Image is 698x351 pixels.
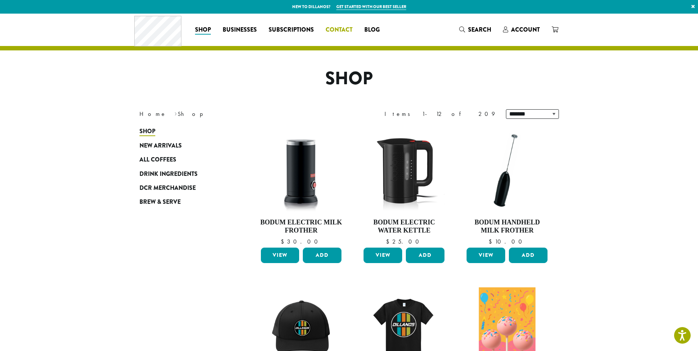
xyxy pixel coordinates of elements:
span: Businesses [223,25,257,35]
span: Search [468,25,491,34]
a: DCR Merchandise [139,181,228,195]
img: DP3927.01-002.png [465,128,549,213]
a: New Arrivals [139,139,228,153]
bdi: 10.00 [489,238,525,245]
a: Bodum Handheld Milk Frother $10.00 [465,128,549,245]
img: DP3955.01.png [362,128,446,213]
span: Shop [139,127,155,136]
span: $ [489,238,495,245]
a: Home [139,110,167,118]
span: Shop [195,25,211,35]
h4: Bodum Electric Water Kettle [362,219,446,234]
a: Search [453,24,497,36]
a: Shop [189,24,217,36]
span: Blog [364,25,380,35]
a: Get started with our best seller [336,4,406,10]
a: Bodum Electric Water Kettle $25.00 [362,128,446,245]
button: Add [303,248,341,263]
span: DCR Merchandise [139,184,196,193]
span: Subscriptions [269,25,314,35]
span: $ [281,238,287,245]
a: Shop [139,124,228,138]
span: New Arrivals [139,141,182,150]
a: All Coffees [139,153,228,167]
h1: Shop [134,68,564,89]
a: Bodum Electric Milk Frother $30.00 [259,128,344,245]
span: Brew & Serve [139,198,181,207]
nav: Breadcrumb [139,110,338,118]
a: View [261,248,300,263]
a: Brew & Serve [139,195,228,209]
bdi: 25.00 [386,238,422,245]
bdi: 30.00 [281,238,321,245]
a: View [364,248,402,263]
h4: Bodum Handheld Milk Frother [465,219,549,234]
a: View [467,248,505,263]
span: All Coffees [139,155,176,164]
span: Contact [326,25,352,35]
div: Items 1-12 of 209 [385,110,495,118]
span: › [174,107,177,118]
span: Account [511,25,540,34]
span: Drink Ingredients [139,170,198,179]
span: $ [386,238,392,245]
button: Add [509,248,548,263]
button: Add [406,248,444,263]
h4: Bodum Electric Milk Frother [259,219,344,234]
img: DP3954.01-002.png [259,128,343,213]
a: Drink Ingredients [139,167,228,181]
